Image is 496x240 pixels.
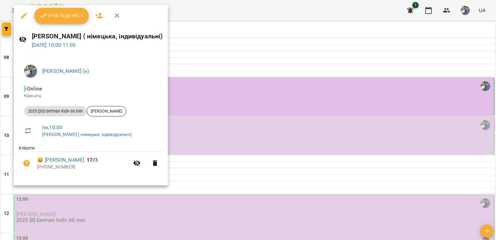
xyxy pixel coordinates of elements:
span: 2025 [20] German Indiv 60 min [24,108,87,114]
b: / [87,157,98,163]
button: Візит ще не сплачено. Додати оплату? [19,155,34,171]
span: Урок відбувся [40,12,84,20]
p: Кімната [24,93,157,99]
a: [PERSON_NAME] ( німецька, індивідуальні) [42,132,132,137]
a: [PERSON_NAME] (н) [42,68,89,74]
a: [DATE] 10:00-11:00 [32,42,76,48]
h6: [PERSON_NAME] ( німецька, індивідуальні) [32,31,163,41]
span: 17 [87,157,93,163]
p: [PHONE_NUMBER] [37,164,129,170]
ul: Клієнти [19,145,163,177]
span: [PERSON_NAME] [87,108,126,114]
button: Урок відбувся [34,8,89,23]
a: 😀 [PERSON_NAME] [37,156,84,164]
a: пн , 10:00 [42,124,62,130]
span: - Online [24,86,43,92]
span: 3 [95,157,98,163]
img: 9057b12b0e3b5674d2908fc1e5c3d556.jpg [24,65,37,78]
div: [PERSON_NAME] [87,106,126,116]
